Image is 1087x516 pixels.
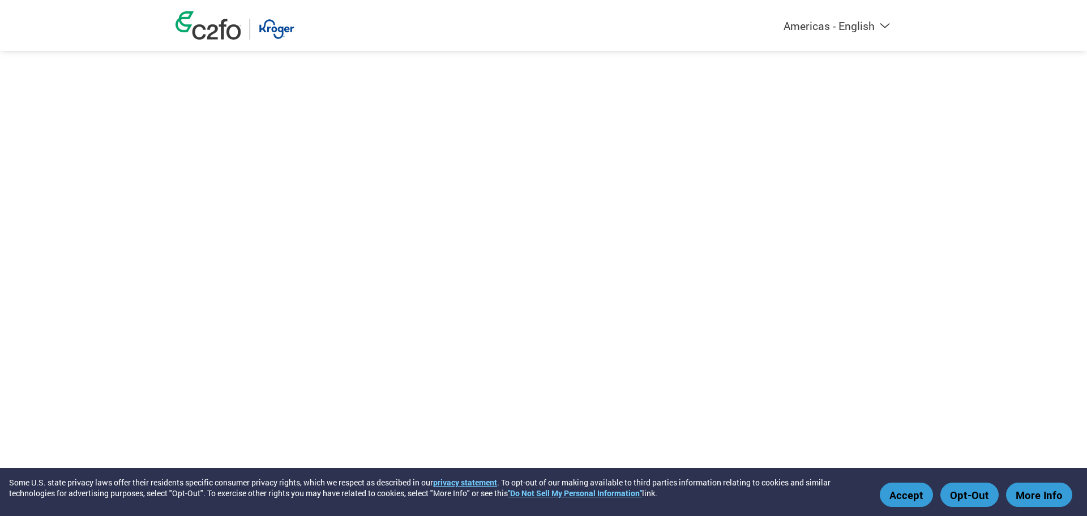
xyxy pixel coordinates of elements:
[259,19,294,40] img: Kroger
[1006,483,1072,507] button: More Info
[176,11,241,40] img: c2fo logo
[508,488,642,498] a: "Do Not Sell My Personal Information"
[940,483,999,507] button: Opt-Out
[433,477,497,488] a: privacy statement
[880,483,933,507] button: Accept
[9,477,874,498] div: Some U.S. state privacy laws offer their residents specific consumer privacy rights, which we res...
